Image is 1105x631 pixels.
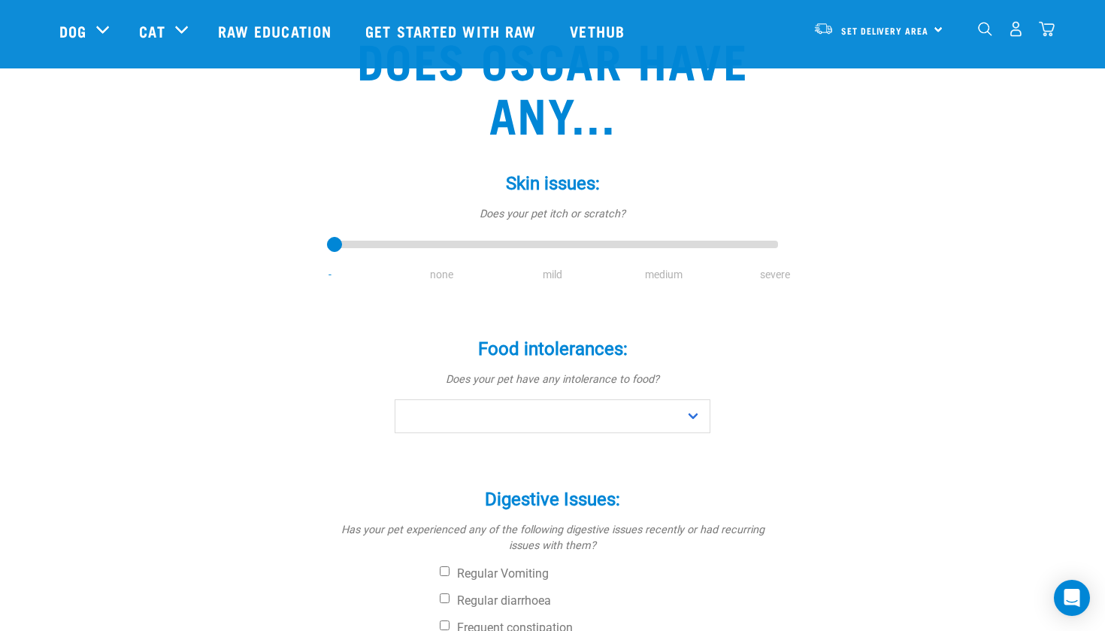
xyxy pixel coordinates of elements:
[440,620,450,630] input: Frequent constipation
[339,32,766,140] h2: Does Oscar have any...
[978,22,992,36] img: home-icon-1@2x.png
[440,593,778,608] label: Regular diarrhoea
[274,267,386,283] li: -
[386,267,497,283] li: none
[327,335,778,363] label: Food intolerances:
[327,486,778,513] label: Digestive Issues:
[327,206,778,223] p: Does your pet itch or scratch?
[440,566,778,581] label: Regular Vomiting
[719,267,831,283] li: severe
[1008,21,1024,37] img: user.png
[203,1,350,61] a: Raw Education
[1039,21,1055,37] img: home-icon@2x.png
[327,522,778,554] p: Has your pet experienced any of the following digestive issues recently or had recurring issues w...
[440,593,450,603] input: Regular diarrhoea
[555,1,643,61] a: Vethub
[139,20,165,42] a: Cat
[327,372,778,388] p: Does your pet have any intolerance to food?
[841,28,928,33] span: Set Delivery Area
[59,20,86,42] a: Dog
[1054,580,1090,616] div: Open Intercom Messenger
[440,566,450,576] input: Regular Vomiting
[327,170,778,197] label: Skin issues:
[497,267,608,283] li: mild
[813,22,834,35] img: van-moving.png
[350,1,555,61] a: Get started with Raw
[608,267,719,283] li: medium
